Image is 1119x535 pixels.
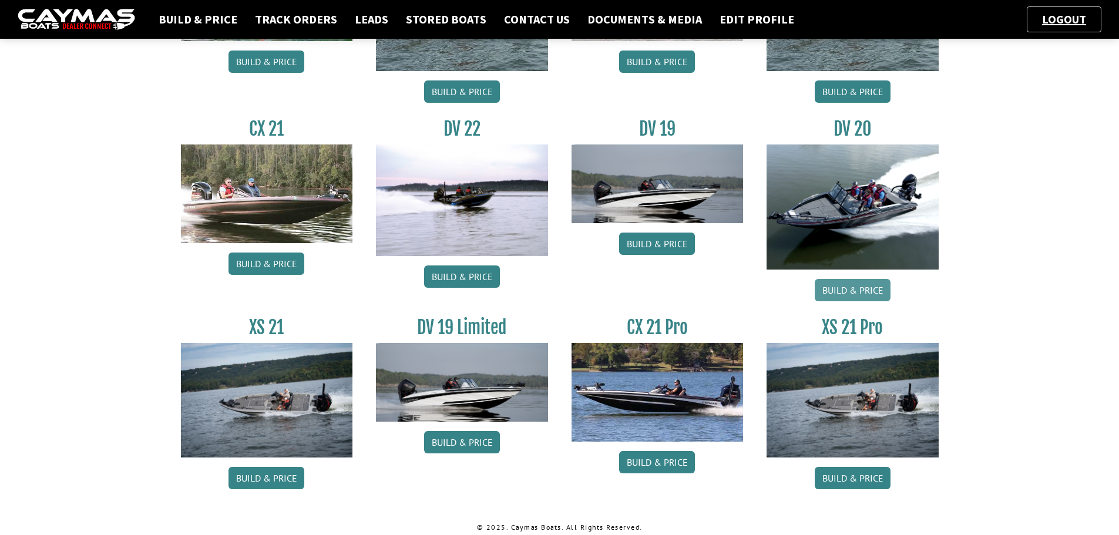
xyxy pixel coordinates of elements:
a: Logout [1036,12,1092,26]
a: Build & Price [424,80,500,103]
a: Build & Price [619,233,695,255]
h3: DV 19 Limited [376,317,548,338]
a: Build & Price [228,51,304,73]
a: Build & Price [815,467,891,489]
a: Edit Profile [714,12,800,27]
h3: DV 20 [767,118,939,140]
h3: DV 19 [572,118,744,140]
a: Contact Us [498,12,576,27]
img: DV22_original_motor_cropped_for_caymas_connect.jpg [376,144,548,256]
img: XS_21_thumbnail.jpg [181,343,353,457]
img: CX21_thumb.jpg [181,144,353,243]
a: Build & Price [228,253,304,275]
a: Build & Price [424,265,500,288]
img: XS_21_thumbnail.jpg [767,343,939,457]
p: © 2025. Caymas Boats. All Rights Reserved. [181,522,939,533]
h3: DV 22 [376,118,548,140]
a: Build & Price [815,279,891,301]
h3: CX 21 Pro [572,317,744,338]
a: Build & Price [815,80,891,103]
img: DV_20_from_website_for_caymas_connect.png [767,144,939,270]
a: Build & Price [228,467,304,489]
a: Build & Price [619,451,695,473]
img: caymas-dealer-connect-2ed40d3bc7270c1d8d7ffb4b79bf05adc795679939227970def78ec6f6c03838.gif [18,9,135,31]
h3: CX 21 [181,118,353,140]
h3: XS 21 Pro [767,317,939,338]
a: Leads [349,12,394,27]
a: Build & Price [619,51,695,73]
h3: XS 21 [181,317,353,338]
a: Build & Price [424,431,500,453]
a: Build & Price [153,12,243,27]
a: Documents & Media [582,12,708,27]
img: dv-19-ban_from_website_for_caymas_connect.png [376,343,548,422]
a: Stored Boats [400,12,492,27]
a: Track Orders [249,12,343,27]
img: dv-19-ban_from_website_for_caymas_connect.png [572,144,744,223]
img: CX-21Pro_thumbnail.jpg [572,343,744,442]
